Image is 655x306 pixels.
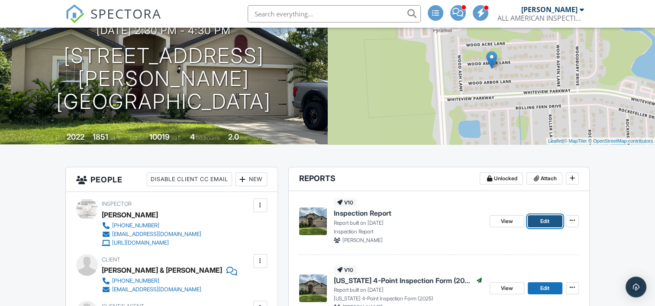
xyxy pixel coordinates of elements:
div: [EMAIL_ADDRESS][DOMAIN_NAME] [112,286,201,293]
span: Lot Size [130,134,148,141]
img: The Best Home Inspection Software - Spectora [65,4,84,23]
div: ALL AMERICAN INSPECTION SERVICES [497,14,584,22]
a: Leaflet [548,138,562,143]
span: sq. ft. [110,134,122,141]
span: SPECTORA [90,4,161,22]
h3: [DATE] 2:30 pm - 4:30 pm [97,25,231,36]
div: | [546,137,655,145]
a: © MapTiler [564,138,587,143]
div: [PERSON_NAME] [521,5,578,14]
div: 10019 [149,132,170,141]
span: bedrooms [196,134,220,141]
span: Client [102,256,120,263]
div: 2.0 [228,132,239,141]
div: Open Intercom Messenger [626,277,646,297]
h1: [STREET_ADDRESS][PERSON_NAME] [GEOGRAPHIC_DATA] [14,45,314,113]
input: Search everything... [248,5,421,22]
a: [PHONE_NUMBER] [102,221,201,230]
a: © OpenStreetMap contributors [588,138,653,143]
div: 2022 [67,132,84,141]
div: Disable Client CC Email [147,172,232,186]
div: 4 [190,132,195,141]
div: [PERSON_NAME] & [PERSON_NAME] [102,264,222,277]
span: Inspector [102,201,132,207]
div: New [236,172,267,186]
div: [EMAIL_ADDRESS][DOMAIN_NAME] [112,231,201,238]
div: 1851 [93,132,108,141]
div: [PHONE_NUMBER] [112,277,159,284]
div: [PHONE_NUMBER] [112,222,159,229]
div: [URL][DOMAIN_NAME] [112,239,169,246]
h3: People [66,167,277,192]
a: [EMAIL_ADDRESS][DOMAIN_NAME] [102,230,201,239]
span: sq.ft. [171,134,182,141]
span: bathrooms [240,134,265,141]
div: [PERSON_NAME] [102,208,158,221]
span: Built [56,134,65,141]
a: SPECTORA [65,12,161,30]
a: [URL][DOMAIN_NAME] [102,239,201,247]
a: [EMAIL_ADDRESS][DOMAIN_NAME] [102,285,230,294]
a: [PHONE_NUMBER] [102,277,230,285]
